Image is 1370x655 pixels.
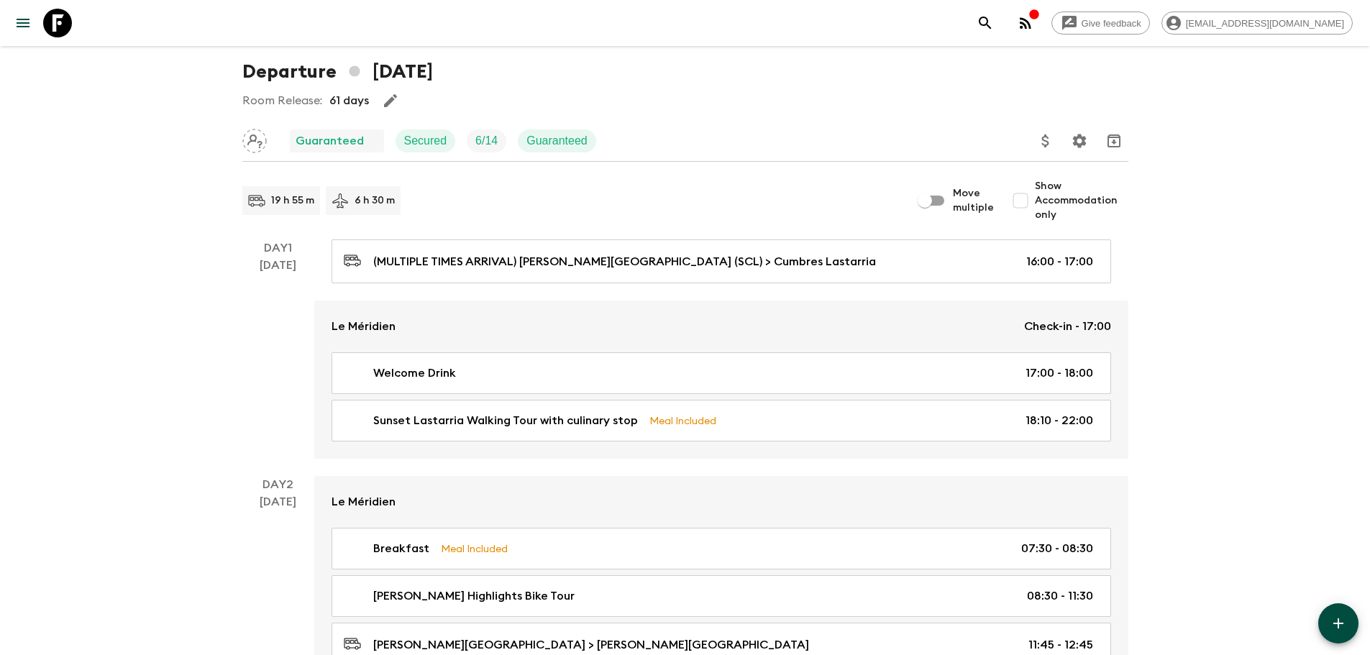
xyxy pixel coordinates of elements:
p: Meal Included [441,541,508,556]
a: BreakfastMeal Included07:30 - 08:30 [332,528,1111,569]
div: [DATE] [260,257,296,459]
p: Le Méridien [332,318,396,335]
span: Show Accommodation only [1035,179,1128,222]
p: 18:10 - 22:00 [1026,412,1093,429]
a: Welcome Drink17:00 - 18:00 [332,352,1111,394]
p: 6 / 14 [475,132,498,150]
p: [PERSON_NAME] Highlights Bike Tour [373,587,575,605]
p: Check-in - 17:00 [1024,318,1111,335]
p: Day 1 [242,239,314,257]
a: Le MéridienCheck-in - 17:00 [314,301,1128,352]
p: (MULTIPLE TIMES ARRIVAL) [PERSON_NAME][GEOGRAPHIC_DATA] (SCL) > Cumbres Lastarria [373,253,876,270]
p: 17:00 - 18:00 [1026,365,1093,382]
button: Settings [1065,127,1094,155]
div: Secured [396,129,456,152]
p: 61 days [329,92,369,109]
p: Guaranteed [526,132,588,150]
p: Le Méridien [332,493,396,510]
p: Welcome Drink [373,365,456,382]
a: [PERSON_NAME] Highlights Bike Tour08:30 - 11:30 [332,575,1111,617]
span: [EMAIL_ADDRESS][DOMAIN_NAME] [1178,18,1352,29]
p: Secured [404,132,447,150]
p: Guaranteed [296,132,364,150]
span: Give feedback [1074,18,1149,29]
p: Breakfast [373,540,429,557]
button: Update Price, Early Bird Discount and Costs [1031,127,1060,155]
a: (MULTIPLE TIMES ARRIVAL) [PERSON_NAME][GEOGRAPHIC_DATA] (SCL) > Cumbres Lastarria16:00 - 17:00 [332,239,1111,283]
a: Le Méridien [314,476,1128,528]
button: Archive (Completed, Cancelled or Unsynced Departures only) [1100,127,1128,155]
span: Move multiple [953,186,995,215]
p: 19 h 55 m [271,193,314,208]
p: 07:30 - 08:30 [1021,540,1093,557]
a: Give feedback [1051,12,1150,35]
h1: Departure [DATE] [242,58,433,86]
p: [PERSON_NAME][GEOGRAPHIC_DATA] > [PERSON_NAME][GEOGRAPHIC_DATA] [373,636,809,654]
p: 16:00 - 17:00 [1026,253,1093,270]
div: Trip Fill [467,129,506,152]
p: 08:30 - 11:30 [1027,587,1093,605]
p: Sunset Lastarria Walking Tour with culinary stop [373,412,638,429]
button: search adventures [971,9,1000,37]
p: 11:45 - 12:45 [1028,636,1093,654]
p: Meal Included [649,413,716,429]
div: [EMAIL_ADDRESS][DOMAIN_NAME] [1161,12,1353,35]
span: Assign pack leader [242,133,267,145]
p: 6 h 30 m [355,193,395,208]
p: Room Release: [242,92,322,109]
button: menu [9,9,37,37]
a: Sunset Lastarria Walking Tour with culinary stopMeal Included18:10 - 22:00 [332,400,1111,441]
p: Day 2 [242,476,314,493]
